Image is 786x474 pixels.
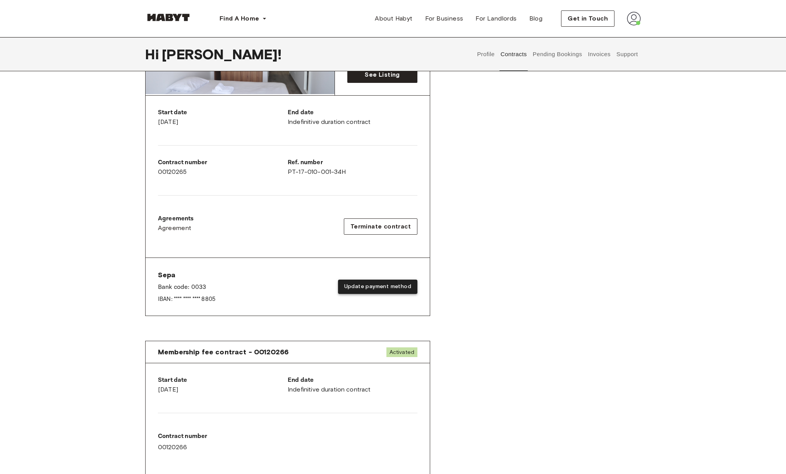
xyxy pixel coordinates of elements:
div: Indefinitive duration contract [288,108,417,127]
button: Contracts [499,37,528,71]
a: For Business [419,11,470,26]
a: Blog [523,11,549,26]
div: [DATE] [158,376,288,394]
span: Activated [386,347,417,357]
span: Membership fee contract - 00120266 [158,347,288,357]
span: Sepa [158,270,215,280]
span: Terminate contract [350,222,411,231]
span: [PERSON_NAME] ! [162,46,281,62]
button: Invoices [587,37,611,71]
a: For Landlords [469,11,523,26]
div: 00120266 [158,432,288,452]
div: 00120265 [158,158,288,177]
span: For Business [425,14,463,23]
a: See Listing [347,67,417,83]
img: avatar [627,12,641,26]
img: Habyt [145,14,192,21]
a: About Habyt [369,11,419,26]
p: Bank code: 0033 [158,283,215,292]
p: Contract number [158,432,288,441]
p: End date [288,376,417,385]
span: For Landlords [475,14,517,23]
span: Blog [529,14,543,23]
button: Get in Touch [561,10,614,27]
p: End date [288,108,417,117]
div: Indefinitive duration contract [288,376,417,394]
p: Start date [158,376,288,385]
p: Start date [158,108,288,117]
button: Terminate contract [344,218,417,235]
a: Agreement [158,223,194,233]
span: About Habyt [375,14,412,23]
p: Ref. number [288,158,417,167]
button: Update payment method [338,280,417,294]
div: [DATE] [158,108,288,127]
span: Hi [145,46,162,62]
p: Agreements [158,214,194,223]
span: Agreement [158,223,192,233]
p: Contract number [158,158,288,167]
div: user profile tabs [474,37,641,71]
div: PT-17-010-001-34H [288,158,417,177]
button: Support [615,37,639,71]
button: Pending Bookings [532,37,583,71]
span: Find A Home [220,14,259,23]
button: Profile [476,37,496,71]
span: See Listing [365,70,400,79]
span: Get in Touch [568,14,608,23]
button: Find A Home [213,11,273,26]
